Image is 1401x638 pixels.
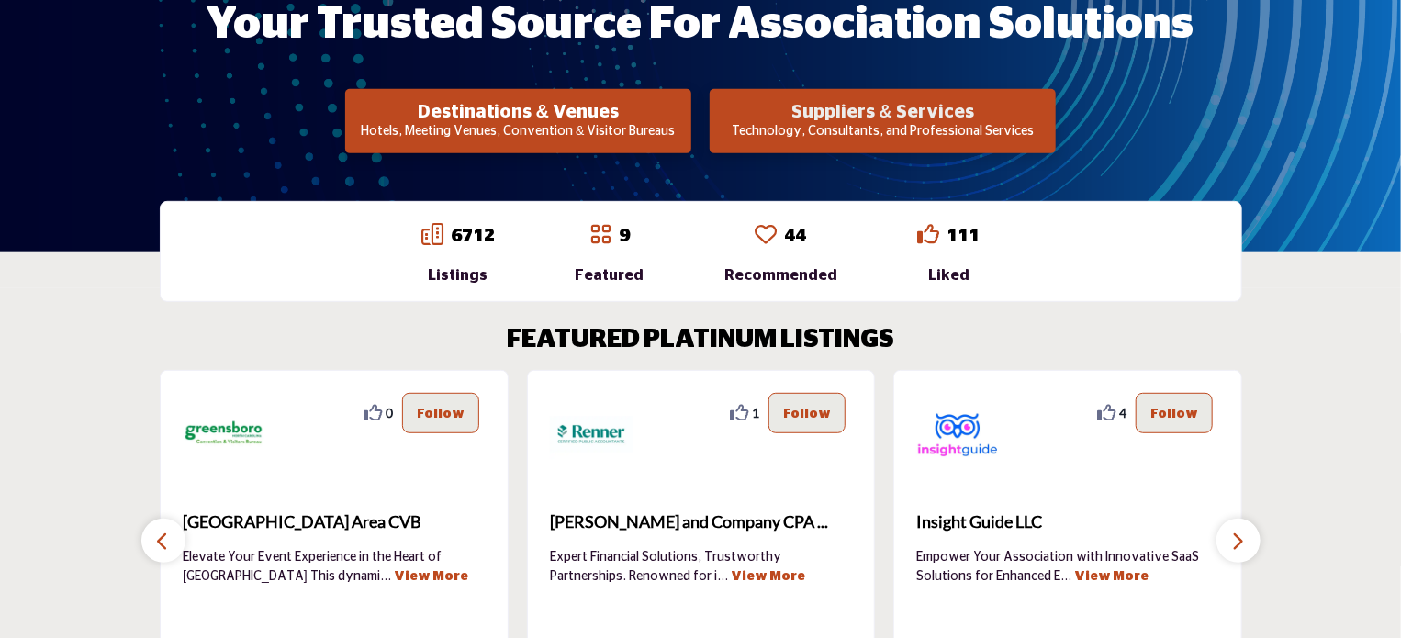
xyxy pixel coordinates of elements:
img: Insight Guide LLC [916,393,999,476]
p: Follow [417,403,465,423]
p: Empower Your Association with Innovative SaaS Solutions for Enhanced E [916,548,1219,585]
p: Technology, Consultants, and Professional Services [715,123,1050,141]
a: View More [731,570,805,583]
button: Destinations & Venues Hotels, Meeting Venues, Convention & Visitor Bureaus [345,89,691,153]
a: View More [1074,570,1149,583]
p: Follow [783,403,831,423]
span: Insight Guide LLC [916,509,1219,534]
div: Featured [575,264,644,286]
a: [PERSON_NAME] and Company CPA ... [550,498,853,547]
p: Expert Financial Solutions, Trustworthy Partnerships. Renowned for i [550,548,853,585]
div: Listings [421,264,495,286]
button: Follow [402,393,479,433]
p: Hotels, Meeting Venues, Convention & Visitor Bureaus [351,123,686,141]
button: Follow [768,393,846,433]
p: Follow [1150,403,1198,423]
span: 1 [752,403,759,422]
a: Insight Guide LLC [916,498,1219,547]
img: Renner and Company CPA PC [550,393,633,476]
div: Liked [917,264,980,286]
a: 44 [784,227,806,245]
button: Suppliers & Services Technology, Consultants, and Professional Services [710,89,1056,153]
span: ... [717,570,728,583]
span: [GEOGRAPHIC_DATA] Area CVB [183,509,486,534]
a: 111 [947,227,980,245]
span: [PERSON_NAME] and Company CPA ... [550,509,853,534]
span: 0 [386,403,393,422]
a: View More [394,570,468,583]
button: Follow [1136,393,1213,433]
i: Go to Liked [917,223,939,245]
p: Elevate Your Event Experience in the Heart of [GEOGRAPHIC_DATA] This dynami [183,548,486,585]
img: Greensboro Area CVB [183,393,265,476]
b: Greensboro Area CVB [183,498,486,547]
span: ... [380,570,391,583]
span: 4 [1119,403,1126,422]
b: Renner and Company CPA PC [550,498,853,547]
h2: FEATURED PLATINUM LISTINGS [507,325,894,356]
a: Go to Featured [589,223,611,249]
a: 9 [619,227,630,245]
h2: Suppliers & Services [715,101,1050,123]
span: ... [1060,570,1071,583]
a: Go to Recommended [755,223,777,249]
a: [GEOGRAPHIC_DATA] Area CVB [183,498,486,547]
div: Recommended [724,264,837,286]
a: 6712 [451,227,495,245]
h2: Destinations & Venues [351,101,686,123]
